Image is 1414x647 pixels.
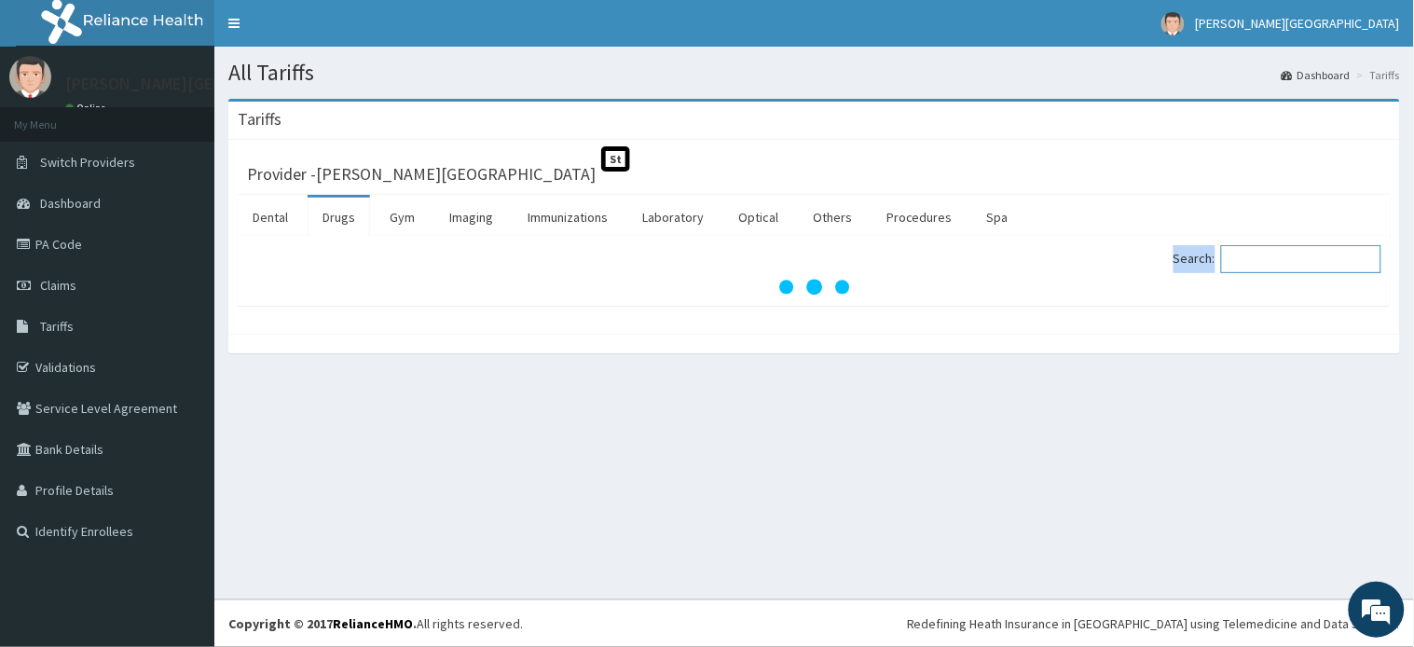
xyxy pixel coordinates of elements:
svg: audio-loading [777,250,852,324]
span: Tariffs [40,318,74,335]
a: Gym [375,198,430,237]
a: Spa [972,198,1023,237]
footer: All rights reserved. [214,599,1414,647]
span: Dashboard [40,195,101,212]
a: Drugs [308,198,370,237]
span: [PERSON_NAME][GEOGRAPHIC_DATA] [1196,15,1400,32]
h1: All Tariffs [228,61,1400,85]
a: Immunizations [513,198,623,237]
strong: Copyright © 2017 . [228,615,417,632]
label: Search: [1174,245,1381,273]
a: RelianceHMO [333,615,413,632]
div: Redefining Heath Insurance in [GEOGRAPHIC_DATA] using Telemedicine and Data Science! [907,614,1400,633]
a: Procedures [872,198,968,237]
span: Switch Providers [40,154,135,171]
a: Laboratory [627,198,719,237]
a: Optical [723,198,793,237]
span: Claims [40,277,76,294]
h3: Tariffs [238,111,281,128]
li: Tariffs [1352,67,1400,83]
a: Imaging [434,198,508,237]
img: User Image [9,56,51,98]
p: [PERSON_NAME][GEOGRAPHIC_DATA] [65,76,341,92]
a: Dental [238,198,303,237]
h3: Provider - [PERSON_NAME][GEOGRAPHIC_DATA] [247,166,596,183]
span: St [601,146,630,172]
a: Others [798,198,867,237]
a: Online [65,102,110,115]
img: User Image [1161,12,1185,35]
a: Dashboard [1282,67,1351,83]
input: Search: [1221,245,1381,273]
